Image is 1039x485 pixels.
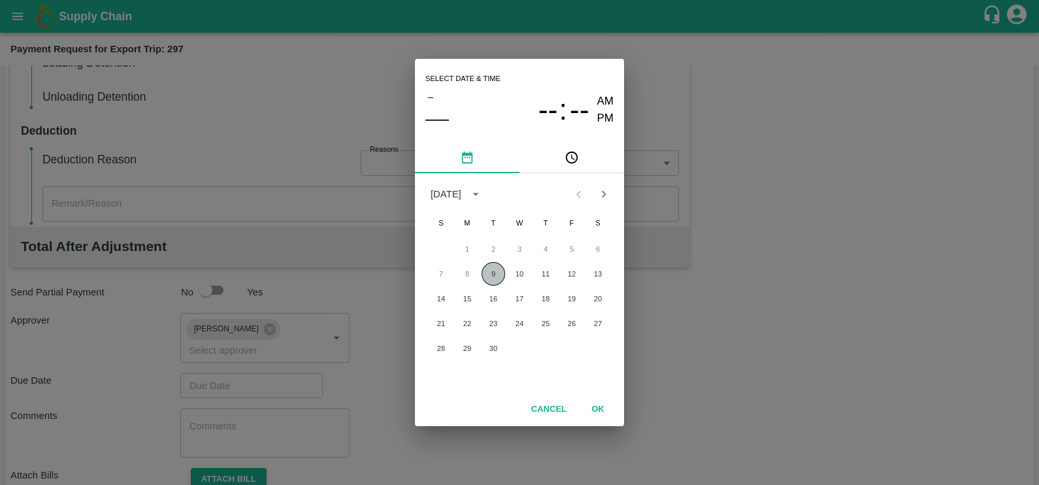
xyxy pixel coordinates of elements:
button: –– [425,105,449,131]
div: [DATE] [431,187,461,201]
button: Next month [591,182,616,207]
span: Tuesday [482,210,505,236]
button: – [425,88,436,105]
button: PM [597,110,614,127]
button: 16 [482,287,505,310]
span: : [559,93,567,127]
button: 29 [455,337,479,360]
span: Saturday [586,210,610,236]
span: Monday [455,210,479,236]
button: 15 [455,287,479,310]
span: Wednesday [508,210,531,236]
button: AM [597,93,614,110]
button: 12 [560,262,584,286]
button: 22 [455,312,479,335]
button: 20 [586,287,610,310]
button: 27 [586,312,610,335]
button: 21 [429,312,453,335]
button: 17 [508,287,531,310]
button: 19 [560,287,584,310]
button: calendar view is open, switch to year view [465,184,486,205]
button: 25 [534,312,557,335]
button: 13 [586,262,610,286]
button: 11 [534,262,557,286]
button: 14 [429,287,453,310]
button: 28 [429,337,453,360]
span: Thursday [534,210,557,236]
span: Sunday [429,210,453,236]
span: – [428,88,433,105]
button: 9 [482,262,505,286]
button: Cancel [526,398,572,421]
span: Friday [560,210,584,236]
button: 24 [508,312,531,335]
button: OK [577,398,619,421]
button: 18 [534,287,557,310]
button: pick date [415,142,519,173]
button: 26 [560,312,584,335]
button: -- [538,93,558,127]
button: -- [570,93,589,127]
span: Select date & time [425,69,501,89]
button: 10 [508,262,531,286]
button: pick time [519,142,624,173]
button: 30 [482,337,505,360]
button: 23 [482,312,505,335]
